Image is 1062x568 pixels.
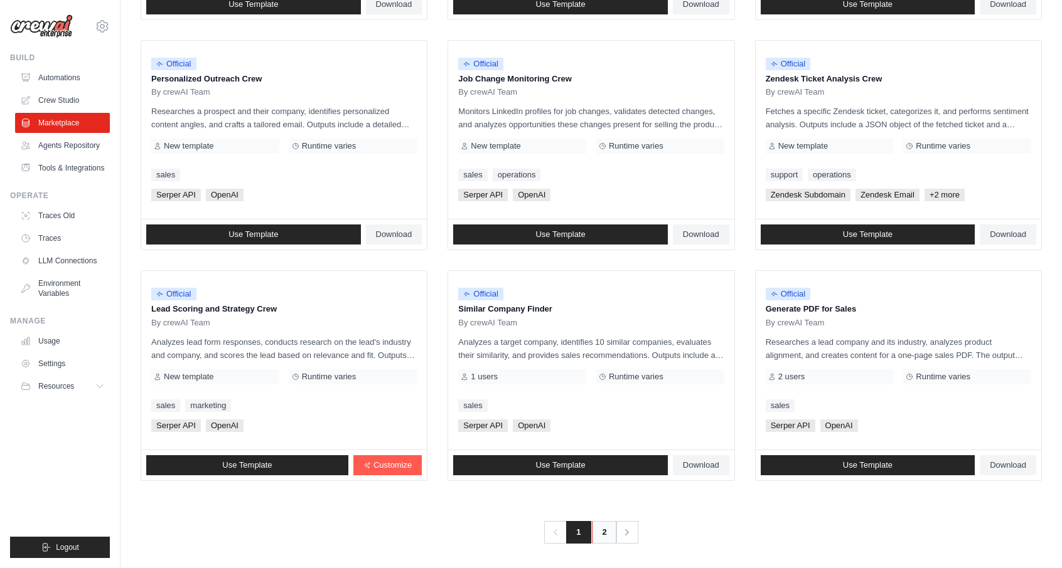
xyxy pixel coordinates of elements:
[683,229,719,239] span: Download
[544,521,638,544] nav: Pagination
[493,169,541,181] a: operations
[151,419,201,432] span: Serper API
[766,399,795,412] a: sales
[458,87,517,97] span: By crewAI Team
[592,521,617,544] a: 2
[453,224,668,245] a: Use Template
[843,460,893,470] span: Use Template
[535,229,585,239] span: Use Template
[566,521,591,544] span: 1
[990,460,1026,470] span: Download
[15,206,110,226] a: Traces Old
[302,141,357,151] span: Runtime varies
[353,455,422,475] a: Customize
[513,189,550,201] span: OpenAI
[609,141,663,151] span: Runtime varies
[458,58,503,70] span: Official
[980,455,1036,475] a: Download
[151,189,201,201] span: Serper API
[980,224,1036,245] a: Download
[843,229,893,239] span: Use Template
[206,189,244,201] span: OpenAI
[151,73,417,85] p: Personalized Outreach Crew
[10,53,110,63] div: Build
[766,335,1031,362] p: Researches a lead company and its industry, analyzes product alignment, and creates content for a...
[766,419,815,432] span: Serper API
[458,335,724,362] p: Analyzes a target company, identifies 10 similar companies, evaluates their similarity, and provi...
[151,105,417,131] p: Researches a prospect and their company, identifies personalized content angles, and crafts a tai...
[990,229,1026,239] span: Download
[458,303,724,315] p: Similar Company Finder
[766,303,1031,315] p: Generate PDF for Sales
[376,229,412,239] span: Download
[673,224,729,245] a: Download
[15,376,110,396] button: Resources
[206,419,244,432] span: OpenAI
[228,229,278,239] span: Use Template
[458,105,724,131] p: Monitors LinkedIn profiles for job changes, validates detected changes, and analyzes opportunitie...
[15,90,110,110] a: Crew Studio
[471,372,498,382] span: 1 users
[453,455,668,475] a: Use Template
[766,105,1031,131] p: Fetches a specific Zendesk ticket, categorizes it, and performs sentiment analysis. Outputs inclu...
[10,537,110,558] button: Logout
[925,189,965,201] span: +2 more
[151,318,210,328] span: By crewAI Team
[373,460,412,470] span: Customize
[761,224,975,245] a: Use Template
[778,141,828,151] span: New template
[366,224,422,245] a: Download
[15,273,110,303] a: Environment Variables
[146,455,348,475] a: Use Template
[146,224,361,245] a: Use Template
[15,331,110,351] a: Usage
[766,288,811,300] span: Official
[15,354,110,374] a: Settings
[151,169,180,181] a: sales
[766,58,811,70] span: Official
[916,141,970,151] span: Runtime varies
[164,141,213,151] span: New template
[673,455,729,475] a: Download
[471,141,520,151] span: New template
[458,288,503,300] span: Official
[855,189,920,201] span: Zendesk Email
[151,288,196,300] span: Official
[302,372,357,382] span: Runtime varies
[10,316,110,326] div: Manage
[151,303,417,315] p: Lead Scoring and Strategy Crew
[151,399,180,412] a: sales
[513,419,550,432] span: OpenAI
[222,460,272,470] span: Use Template
[683,460,719,470] span: Download
[15,158,110,178] a: Tools & Integrations
[15,68,110,88] a: Automations
[820,419,858,432] span: OpenAI
[56,542,79,552] span: Logout
[458,399,487,412] a: sales
[761,455,975,475] a: Use Template
[10,191,110,201] div: Operate
[766,73,1031,85] p: Zendesk Ticket Analysis Crew
[458,318,517,328] span: By crewAI Team
[778,372,805,382] span: 2 users
[766,169,803,181] a: support
[458,419,508,432] span: Serper API
[151,335,417,362] p: Analyzes lead form responses, conducts research on the lead's industry and company, and scores th...
[38,381,74,391] span: Resources
[151,87,210,97] span: By crewAI Team
[15,251,110,271] a: LLM Connections
[151,58,196,70] span: Official
[185,399,231,412] a: marketing
[458,189,508,201] span: Serper API
[10,14,73,38] img: Logo
[766,87,825,97] span: By crewAI Team
[916,372,970,382] span: Runtime varies
[609,372,663,382] span: Runtime varies
[15,113,110,133] a: Marketplace
[458,73,724,85] p: Job Change Monitoring Crew
[766,189,850,201] span: Zendesk Subdomain
[766,318,825,328] span: By crewAI Team
[535,460,585,470] span: Use Template
[15,135,110,155] a: Agents Repository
